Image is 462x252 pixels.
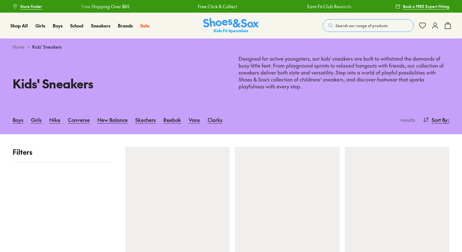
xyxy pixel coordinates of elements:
a: Free Shipping Over $85 [80,3,128,10]
a: Shop All [10,22,28,29]
a: Skechers [135,113,156,127]
span: : [448,116,449,123]
a: Boys [53,22,63,29]
img: SNS_Logo_Responsive.svg [203,18,259,33]
a: New Balance [97,113,128,127]
button: Sort By: [423,113,449,127]
a: Vans [189,113,200,127]
span: Search our range of products [336,23,388,28]
a: Shoes & Sox [203,18,259,33]
a: Boys [13,113,23,127]
button: Search our range of products [323,19,414,32]
h1: Kids' Sneakers [13,75,223,93]
a: Earn Fit Club Rewards [306,3,350,10]
a: Nike [49,113,60,127]
a: Sale [140,22,149,29]
a: Reebok [163,113,181,127]
p: Designed for active youngsters, our kids' sneakers are built to withstand the demands of busy lit... [239,55,449,90]
div: > [13,44,449,50]
span: Store Finder [20,3,42,9]
a: Sneakers [91,22,110,29]
span: Kids' Sneakers [32,44,62,50]
a: Store Finder [13,1,42,12]
span: Book a FREE Expert Fitting [403,3,449,9]
p: results [398,116,415,123]
a: Converse [68,113,90,127]
a: Free Click & Collect [197,3,236,10]
a: Brands [118,22,133,29]
span: Sort By [432,116,448,123]
a: Girls [31,113,42,127]
a: Book a FREE Expert Fitting [395,1,449,12]
a: Clarks [208,113,222,127]
a: Home [13,44,25,50]
p: Filters [13,147,112,157]
a: School [70,22,83,29]
a: Girls [35,22,45,29]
